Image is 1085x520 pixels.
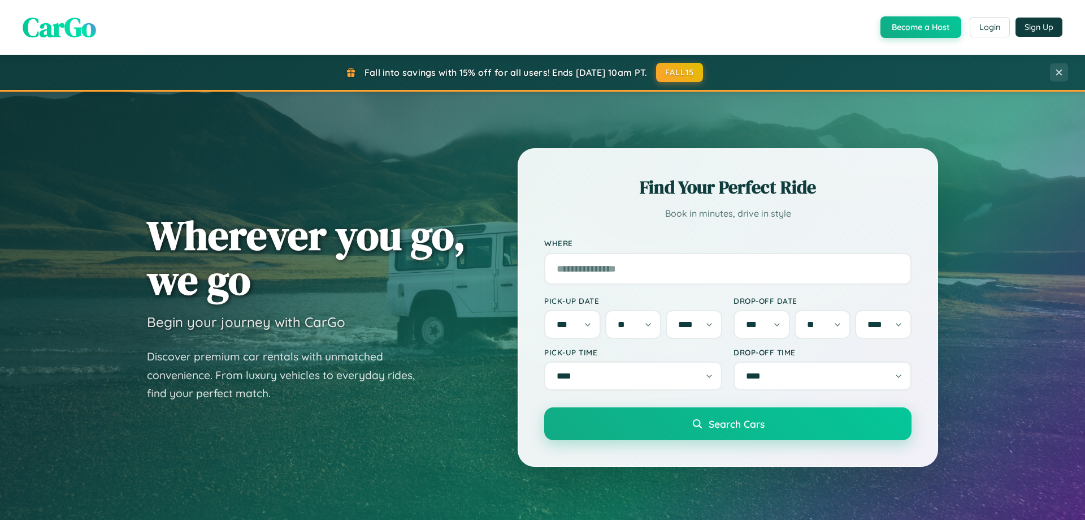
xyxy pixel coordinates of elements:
p: Discover premium car rentals with unmatched convenience. From luxury vehicles to everyday rides, ... [147,347,429,403]
button: Login [970,17,1010,37]
button: Sign Up [1015,18,1062,37]
h1: Wherever you go, we go [147,213,466,302]
button: FALL15 [656,63,704,82]
label: Drop-off Time [734,347,912,357]
button: Become a Host [880,16,961,38]
p: Book in minutes, drive in style [544,205,912,222]
span: CarGo [23,8,96,46]
h3: Begin your journey with CarGo [147,313,345,330]
span: Search Cars [709,418,765,430]
span: Fall into savings with 15% off for all users! Ends [DATE] 10am PT. [364,67,648,78]
label: Pick-up Time [544,347,722,357]
button: Search Cars [544,407,912,440]
label: Pick-up Date [544,296,722,306]
label: Drop-off Date [734,296,912,306]
label: Where [544,239,912,248]
h2: Find Your Perfect Ride [544,175,912,200]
